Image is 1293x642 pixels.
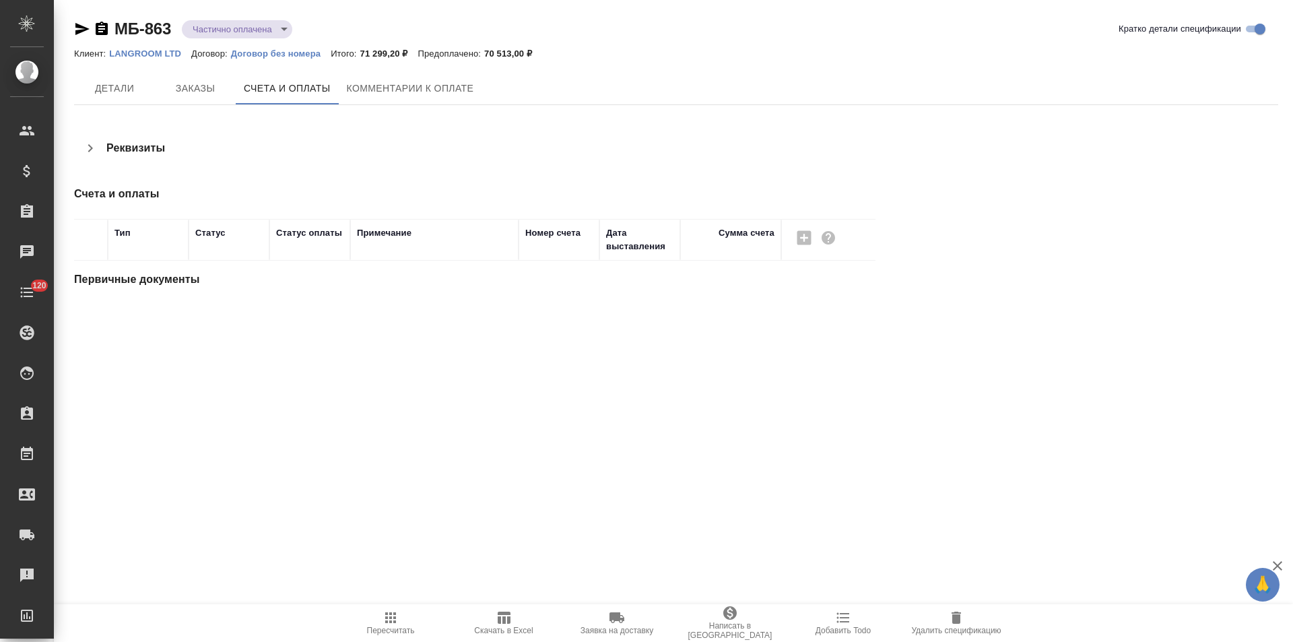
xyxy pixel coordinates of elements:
[82,80,147,97] span: Детали
[106,140,165,156] h4: Реквизиты
[276,226,342,240] div: Статус оплаты
[24,279,55,292] span: 120
[484,49,542,59] p: 70 513,00 ₽
[1119,22,1241,36] span: Кратко детали спецификации
[74,186,877,202] h4: Счета и оплаты
[189,24,276,35] button: Частично оплачена
[231,49,331,59] p: Договор без номера
[606,226,673,253] div: Дата выставления
[360,49,418,59] p: 71 299,20 ₽
[357,226,411,240] div: Примечание
[74,21,90,37] button: Скопировать ссылку для ЯМессенджера
[1246,568,1280,602] button: 🙏
[1251,571,1274,599] span: 🙏
[114,226,131,240] div: Тип
[347,80,474,97] span: Комментарии к оплате
[74,271,877,288] h4: Первичные документы
[191,49,231,59] p: Договор:
[331,49,360,59] p: Итого:
[3,276,51,309] a: 120
[109,47,191,59] a: LANGROOM LTD
[74,49,109,59] p: Клиент:
[231,47,331,59] a: Договор без номера
[244,80,331,97] span: Счета и оплаты
[163,80,228,97] span: Заказы
[719,226,774,240] div: Сумма счета
[195,226,226,240] div: Статус
[525,226,581,240] div: Номер счета
[182,20,292,38] div: Частично оплачена
[114,20,171,38] a: МБ-863
[94,21,110,37] button: Скопировать ссылку
[418,49,485,59] p: Предоплачено:
[109,49,191,59] p: LANGROOM LTD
